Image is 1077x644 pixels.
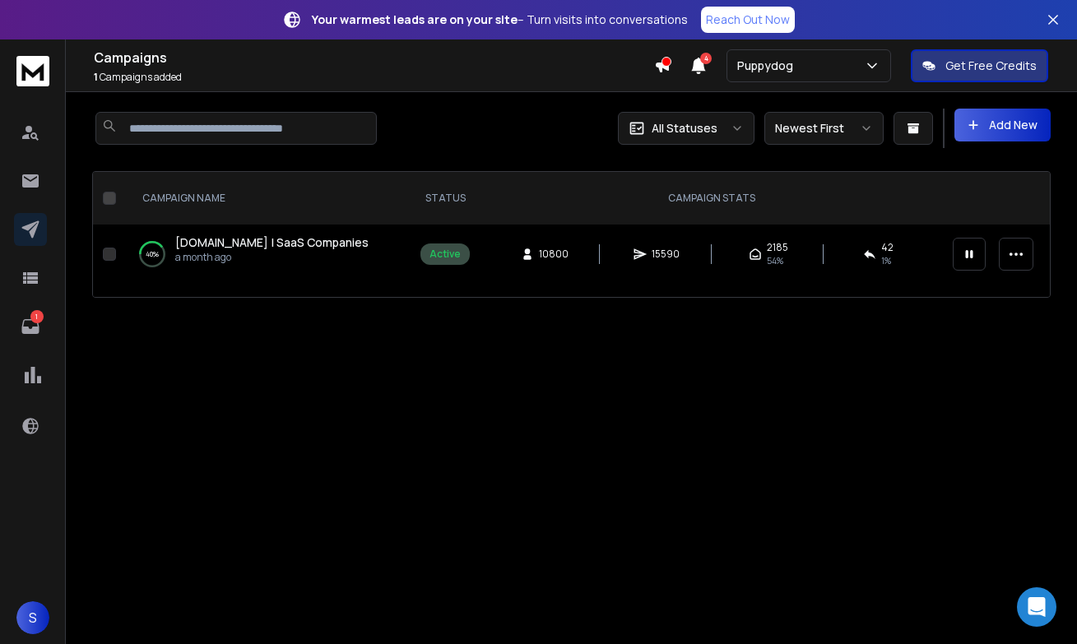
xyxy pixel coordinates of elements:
[16,601,49,634] button: S
[94,70,98,84] span: 1
[767,241,788,254] span: 2185
[146,246,159,262] p: 40 %
[706,12,790,28] p: Reach Out Now
[767,254,783,267] span: 54 %
[30,310,44,323] p: 1
[480,172,943,225] th: CAMPAIGN STATS
[175,251,369,264] p: a month ago
[737,58,800,74] p: Puppydog
[94,48,654,67] h1: Campaigns
[652,248,680,261] span: 15590
[652,120,717,137] p: All Statuses
[954,109,1051,141] button: Add New
[764,112,884,145] button: Newest First
[1017,587,1056,627] div: Open Intercom Messenger
[123,172,411,225] th: CAMPAIGN NAME
[700,53,712,64] span: 4
[911,49,1048,82] button: Get Free Credits
[16,56,49,86] img: logo
[539,248,569,261] span: 10800
[175,234,369,251] a: [DOMAIN_NAME] | SaaS Companies
[123,225,411,284] td: 40%[DOMAIN_NAME] | SaaS Companiesa month ago
[94,71,654,84] p: Campaigns added
[429,248,461,261] div: Active
[881,254,891,267] span: 1 %
[881,241,894,254] span: 42
[312,12,688,28] p: – Turn visits into conversations
[175,234,369,250] span: [DOMAIN_NAME] | SaaS Companies
[945,58,1037,74] p: Get Free Credits
[312,12,518,27] strong: Your warmest leads are on your site
[411,172,480,225] th: STATUS
[701,7,795,33] a: Reach Out Now
[14,310,47,343] a: 1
